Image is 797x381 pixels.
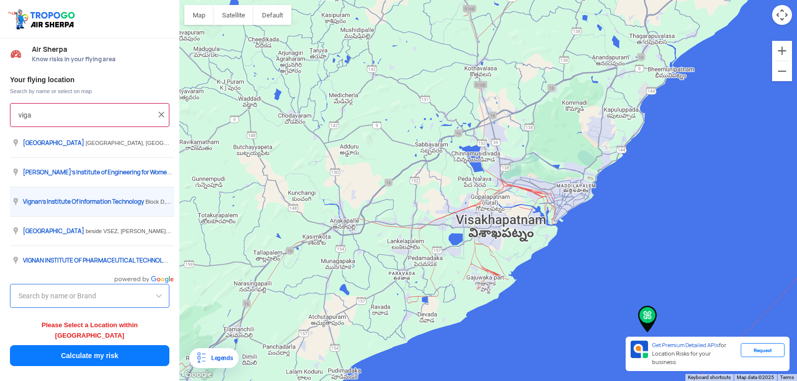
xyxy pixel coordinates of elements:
button: Keyboard shortcuts [688,374,731,381]
input: Search your flying location [18,109,153,121]
span: Vigna [23,198,38,206]
span: [GEOGRAPHIC_DATA], [GEOGRAPHIC_DATA] [86,140,203,146]
span: [GEOGRAPHIC_DATA] [23,227,84,235]
a: Open this area in Google Maps (opens a new window) [182,368,215,381]
img: Risk Scores [10,48,22,60]
span: Know risks in your flying area [32,55,169,63]
span: VIGNA [23,256,40,264]
span: beside VSEZ, [PERSON_NAME] Jaggaraju Peta, [GEOGRAPHIC_DATA], [GEOGRAPHIC_DATA], [GEOGRAPHIC_DATA] [86,228,385,234]
div: for Location Risks for your business. [648,341,741,367]
img: Legends [195,352,207,364]
span: Search by name or select on map [10,87,169,95]
span: n's Institute Of Information Technology [23,198,145,206]
span: Block D, [GEOGRAPHIC_DATA], [GEOGRAPHIC_DATA], [GEOGRAPHIC_DATA] [145,199,345,205]
input: Search by name or Brand [18,290,161,302]
button: Zoom out [772,61,792,81]
span: [GEOGRAPHIC_DATA] [23,139,84,147]
span: Please Select a Location within [GEOGRAPHIC_DATA] [42,321,138,339]
span: Map data ©2025 [737,375,774,380]
span: N INSTITUTE OF PHARMACEUTICAL TECHNOLOGY [23,256,176,264]
button: Show street map [184,5,214,25]
a: Terms [780,375,794,380]
div: Request [741,343,785,357]
img: Premium APIs [631,341,648,358]
button: Zoom in [772,41,792,61]
img: ic_tgdronemaps.svg [7,7,78,30]
span: Air Sherpa [32,45,169,53]
div: Legends [207,352,233,364]
h3: Your flying location [10,76,169,83]
span: [PERSON_NAME]'s Institute of Engineering for Women [23,168,172,176]
span: Get Premium Detailed APIs [652,342,719,349]
button: Calculate my risk [10,345,169,366]
img: ic_close.png [156,110,166,120]
img: Google [182,368,215,381]
button: Show satellite imagery [214,5,254,25]
button: Map camera controls [772,5,792,25]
